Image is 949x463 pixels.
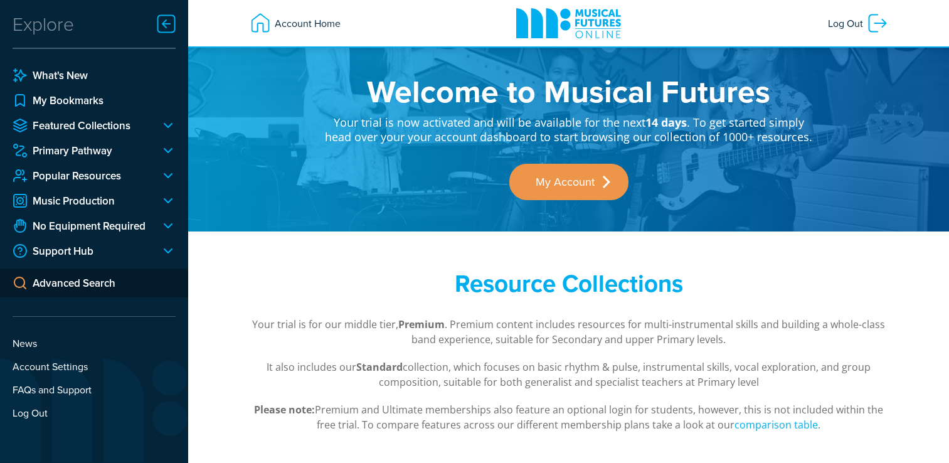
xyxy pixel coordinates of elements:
[13,359,176,374] a: Account Settings
[645,115,687,130] strong: 14 days
[272,12,341,35] span: Account Home
[398,317,445,331] strong: Premium
[254,403,315,417] strong: Please note:
[356,360,403,374] strong: Standard
[13,193,151,208] a: Music Production
[13,405,176,420] a: Log Out
[734,418,818,432] a: comparison table
[13,243,151,258] a: Support Hub
[249,317,889,347] p: Your trial is for our middle tier, . Premium content includes resources for multi-instrumental sk...
[249,359,889,390] p: It also includes our collection, which focuses on basic rhythm & pulse, instrumental skills, voca...
[324,269,814,298] h2: Resource Collections
[13,336,176,351] a: News
[243,6,347,41] a: Account Home
[13,218,151,233] a: No Equipment Required
[324,107,814,145] p: Your trial is now activated and will be available for the next . To get started simply head over ...
[13,93,176,108] a: My Bookmarks
[13,11,74,36] div: Explore
[509,164,628,200] a: My Account
[13,118,151,133] a: Featured Collections
[13,143,151,158] a: Primary Pathway
[13,68,176,83] a: What's New
[828,12,866,35] span: Log Out
[13,382,176,397] a: FAQs and Support
[822,6,895,41] a: Log Out
[13,168,151,183] a: Popular Resources
[324,75,814,107] h1: Welcome to Musical Futures
[249,402,889,432] p: Premium and Ultimate memberships also feature an optional login for students, however, this is no...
